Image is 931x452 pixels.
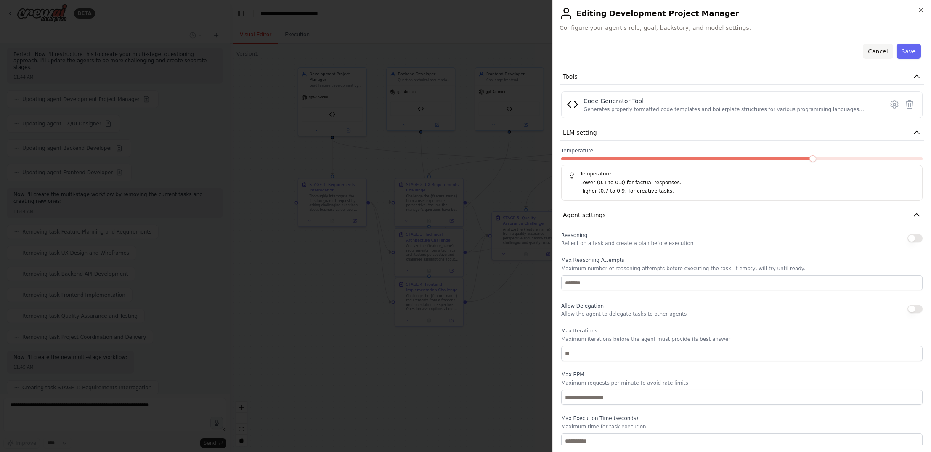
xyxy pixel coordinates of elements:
[561,232,587,238] span: Reasoning
[560,69,924,85] button: Tools
[584,106,878,113] div: Generates properly formatted code templates and boilerplate structures for various programming la...
[897,44,921,59] button: Save
[563,72,578,81] span: Tools
[568,170,915,177] h5: Temperature
[561,311,687,317] p: Allow the agent to delegate tasks to other agents
[561,147,595,154] span: Temperature:
[584,97,878,105] div: Code Generator Tool
[863,44,893,59] button: Cancel
[561,257,923,263] label: Max Reasoning Attempts
[580,179,915,187] p: Lower (0.1 to 0.3) for factual responses.
[567,98,578,110] img: Code Generator Tool
[561,415,923,422] label: Max Execution Time (seconds)
[563,211,606,219] span: Agent settings
[560,7,924,20] h2: Editing Development Project Manager
[561,265,923,272] p: Maximum number of reasoning attempts before executing the task. If empty, will try until ready.
[563,128,597,137] span: LLM setting
[561,240,693,247] p: Reflect on a task and create a plan before execution
[902,97,917,112] button: Delete tool
[561,371,923,378] label: Max RPM
[561,423,923,430] p: Maximum time for task execution
[561,303,604,309] span: Allow Delegation
[561,380,923,386] p: Maximum requests per minute to avoid rate limits
[560,24,924,32] span: Configure your agent's role, goal, backstory, and model settings.
[561,336,923,343] p: Maximum iterations before the agent must provide its best answer
[560,207,924,223] button: Agent settings
[560,125,924,141] button: LLM setting
[580,187,915,196] p: Higher (0.7 to 0.9) for creative tasks.
[561,327,923,334] label: Max Iterations
[887,97,902,112] button: Configure tool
